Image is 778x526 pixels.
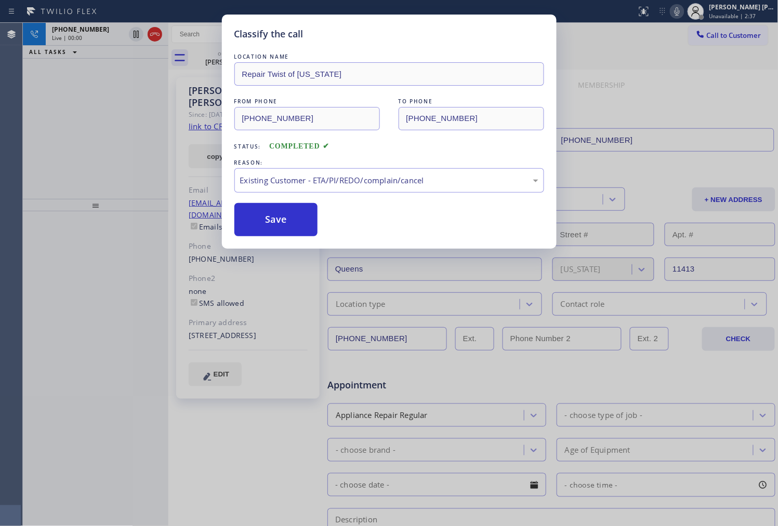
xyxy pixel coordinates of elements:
[399,107,544,130] input: To phone
[234,143,261,150] span: Status:
[240,174,538,186] div: Existing Customer - ETA/PI/REDO/complain/cancel
[269,142,329,150] span: COMPLETED
[234,157,544,168] div: REASON:
[234,51,544,62] div: LOCATION NAME
[234,27,304,41] h5: Classify the call
[234,96,380,107] div: FROM PHONE
[234,203,318,236] button: Save
[399,96,544,107] div: TO PHONE
[234,107,380,130] input: From phone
